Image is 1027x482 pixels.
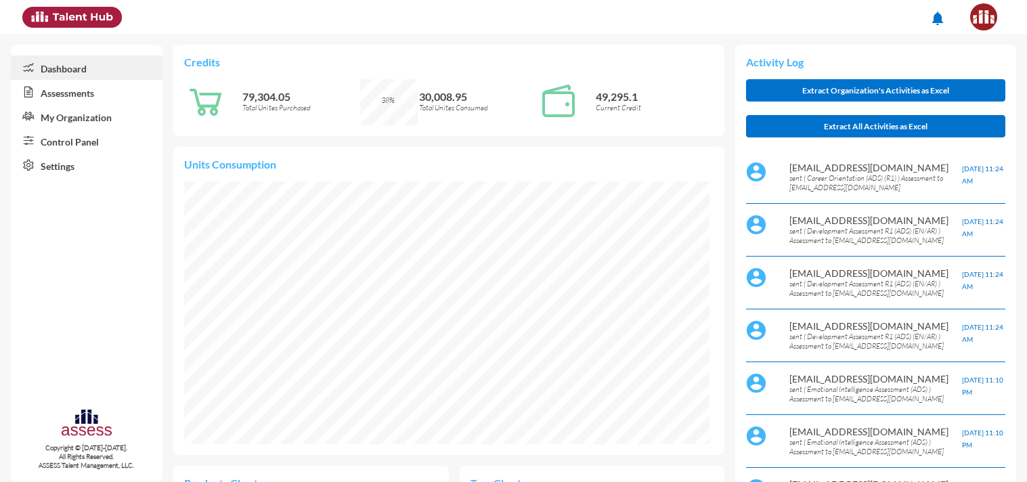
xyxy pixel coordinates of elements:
[746,267,766,288] img: default%20profile%20image.svg
[789,226,962,245] p: sent ( Development Assessment R1 (ADS) (EN/AR) ) Assessment to [EMAIL_ADDRESS][DOMAIN_NAME]
[242,90,360,103] p: 79,304.05
[962,165,1003,185] span: [DATE] 11:24 AM
[11,153,162,177] a: Settings
[11,56,162,80] a: Dashboard
[184,56,714,68] p: Credits
[11,129,162,153] a: Control Panel
[596,103,714,112] p: Current Credit
[11,80,162,104] a: Assessments
[789,385,962,403] p: sent ( Emotional Intelligence Assessment (ADS) ) Assessment to [EMAIL_ADDRESS][DOMAIN_NAME]
[746,215,766,235] img: default%20profile%20image.svg
[962,270,1003,290] span: [DATE] 11:24 AM
[419,90,537,103] p: 30,008.95
[746,426,766,446] img: default%20profile%20image.svg
[746,162,766,182] img: default%20profile%20image.svg
[789,267,962,279] p: [EMAIL_ADDRESS][DOMAIN_NAME]
[962,376,1003,396] span: [DATE] 11:10 PM
[11,443,162,470] p: Copyright © [DATE]-[DATE]. All Rights Reserved. ASSESS Talent Management, LLC.
[962,217,1003,238] span: [DATE] 11:24 AM
[962,323,1003,343] span: [DATE] 11:24 AM
[746,56,1005,68] p: Activity Log
[746,115,1005,137] button: Extract All Activities as Excel
[962,429,1003,449] span: [DATE] 11:10 PM
[746,320,766,341] img: default%20profile%20image.svg
[789,332,962,351] p: sent ( Development Assessment R1 (ADS) (EN/AR) ) Assessment to [EMAIL_ADDRESS][DOMAIN_NAME]
[596,90,714,103] p: 49,295.1
[789,279,962,298] p: sent ( Development Assessment R1 (ADS) (EN/AR) ) Assessment to [EMAIL_ADDRESS][DOMAIN_NAME]
[789,373,962,385] p: [EMAIL_ADDRESS][DOMAIN_NAME]
[789,437,962,456] p: sent ( Emotional Intelligence Assessment (ADS) ) Assessment to [EMAIL_ADDRESS][DOMAIN_NAME]
[789,320,962,332] p: [EMAIL_ADDRESS][DOMAIN_NAME]
[789,173,962,192] p: sent ( Career Orientation (ADS) (R1) ) Assessment to [EMAIL_ADDRESS][DOMAIN_NAME]
[930,10,946,26] mat-icon: notifications
[419,103,537,112] p: Total Unites Consumed
[60,408,113,441] img: assesscompany-logo.png
[789,162,962,173] p: [EMAIL_ADDRESS][DOMAIN_NAME]
[789,426,962,437] p: [EMAIL_ADDRESS][DOMAIN_NAME]
[746,79,1005,102] button: Extract Organization's Activities as Excel
[11,104,162,129] a: My Organization
[184,158,714,171] p: Units Consumption
[789,215,962,226] p: [EMAIL_ADDRESS][DOMAIN_NAME]
[381,95,395,105] span: 38%
[242,103,360,112] p: Total Unites Purchased
[746,373,766,393] img: default%20profile%20image.svg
